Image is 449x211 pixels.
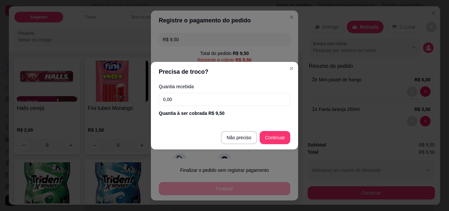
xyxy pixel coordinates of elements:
[286,63,297,74] button: Close
[221,131,257,144] button: Não preciso
[151,62,298,82] header: Precisa de troco?
[159,84,290,89] label: Quantia recebida
[159,110,290,117] div: Quantia à ser cobrada R$ 9,50
[260,131,290,144] button: Continuar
